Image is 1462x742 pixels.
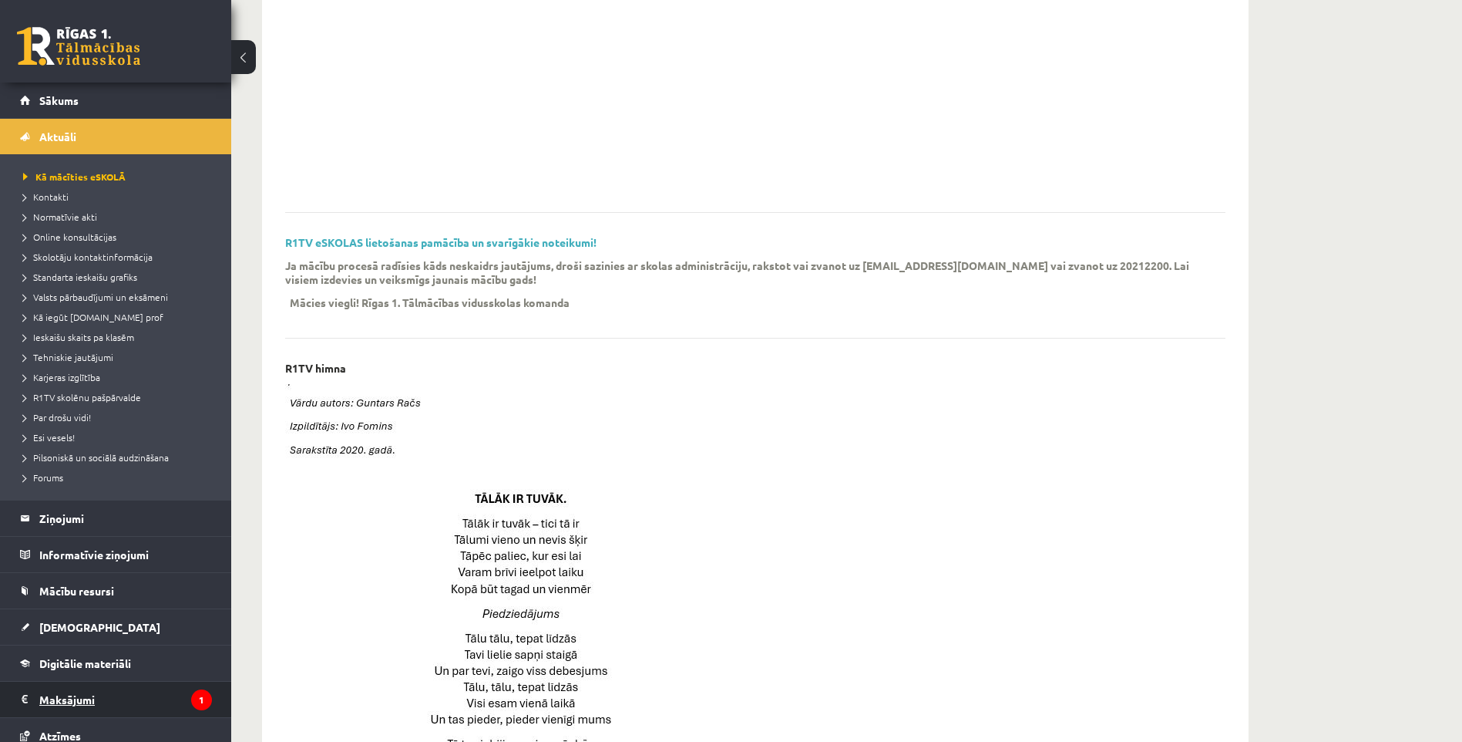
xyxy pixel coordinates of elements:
[23,470,216,484] a: Forums
[23,410,216,424] a: Par drošu vidi!
[20,646,212,681] a: Digitālie materiāli
[23,251,153,263] span: Skolotāju kontaktinformācija
[23,191,69,203] span: Kontakti
[23,170,216,184] a: Kā mācīties eSKOLĀ
[20,682,212,717] a: Maksājumi1
[285,235,597,249] a: R1TV eSKOLAS lietošanas pamācība un svarīgākie noteikumi!
[20,609,212,645] a: [DEMOGRAPHIC_DATA]
[23,311,163,323] span: Kā iegūt [DOMAIN_NAME] prof
[191,690,212,710] i: 1
[20,573,212,609] a: Mācību resursi
[39,93,79,107] span: Sākums
[20,537,212,572] a: Informatīvie ziņojumi
[23,290,216,304] a: Valsts pārbaudījumi un eksāmeni
[290,295,359,309] p: Mācies viegli!
[23,331,134,343] span: Ieskaišu skaits pa klasēm
[23,231,116,243] span: Online konsultācijas
[23,411,91,423] span: Par drošu vidi!
[23,371,100,383] span: Karjeras izglītība
[39,584,114,598] span: Mācību resursi
[23,271,137,283] span: Standarta ieskaišu grafiks
[23,391,141,403] span: R1TV skolēnu pašpārvalde
[39,620,160,634] span: [DEMOGRAPHIC_DATA]
[20,501,212,536] a: Ziņojumi
[23,430,216,444] a: Esi vesels!
[17,27,140,66] a: Rīgas 1. Tālmācības vidusskola
[23,350,216,364] a: Tehniskie jautājumi
[23,211,97,223] span: Normatīvie akti
[361,295,570,309] p: Rīgas 1. Tālmācības vidusskolas komanda
[23,250,216,264] a: Skolotāju kontaktinformācija
[23,471,63,484] span: Forums
[20,83,212,118] a: Sākums
[23,370,216,384] a: Karjeras izglītība
[23,190,216,204] a: Kontakti
[39,130,76,143] span: Aktuāli
[39,682,212,717] legend: Maksājumi
[23,170,126,183] span: Kā mācīties eSKOLĀ
[23,270,216,284] a: Standarta ieskaišu grafiks
[39,501,212,536] legend: Ziņojumi
[23,451,169,464] span: Pilsoniskā un sociālā audzināšana
[23,291,168,303] span: Valsts pārbaudījumi un eksāmeni
[23,210,216,224] a: Normatīvie akti
[285,258,1202,286] p: Ja mācību procesā radīsies kāds neskaidrs jautājums, droši sazinies ar skolas administrāciju, rak...
[23,230,216,244] a: Online konsultācijas
[23,310,216,324] a: Kā iegūt [DOMAIN_NAME] prof
[23,390,216,404] a: R1TV skolēnu pašpārvalde
[39,537,212,572] legend: Informatīvie ziņojumi
[23,450,216,464] a: Pilsoniskā un sociālā audzināšana
[20,119,212,154] a: Aktuāli
[285,362,346,375] p: R1TV himna
[23,351,113,363] span: Tehniskie jautājumi
[23,330,216,344] a: Ieskaišu skaits pa klasēm
[39,656,131,670] span: Digitālie materiāli
[23,431,75,444] span: Esi vesels!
